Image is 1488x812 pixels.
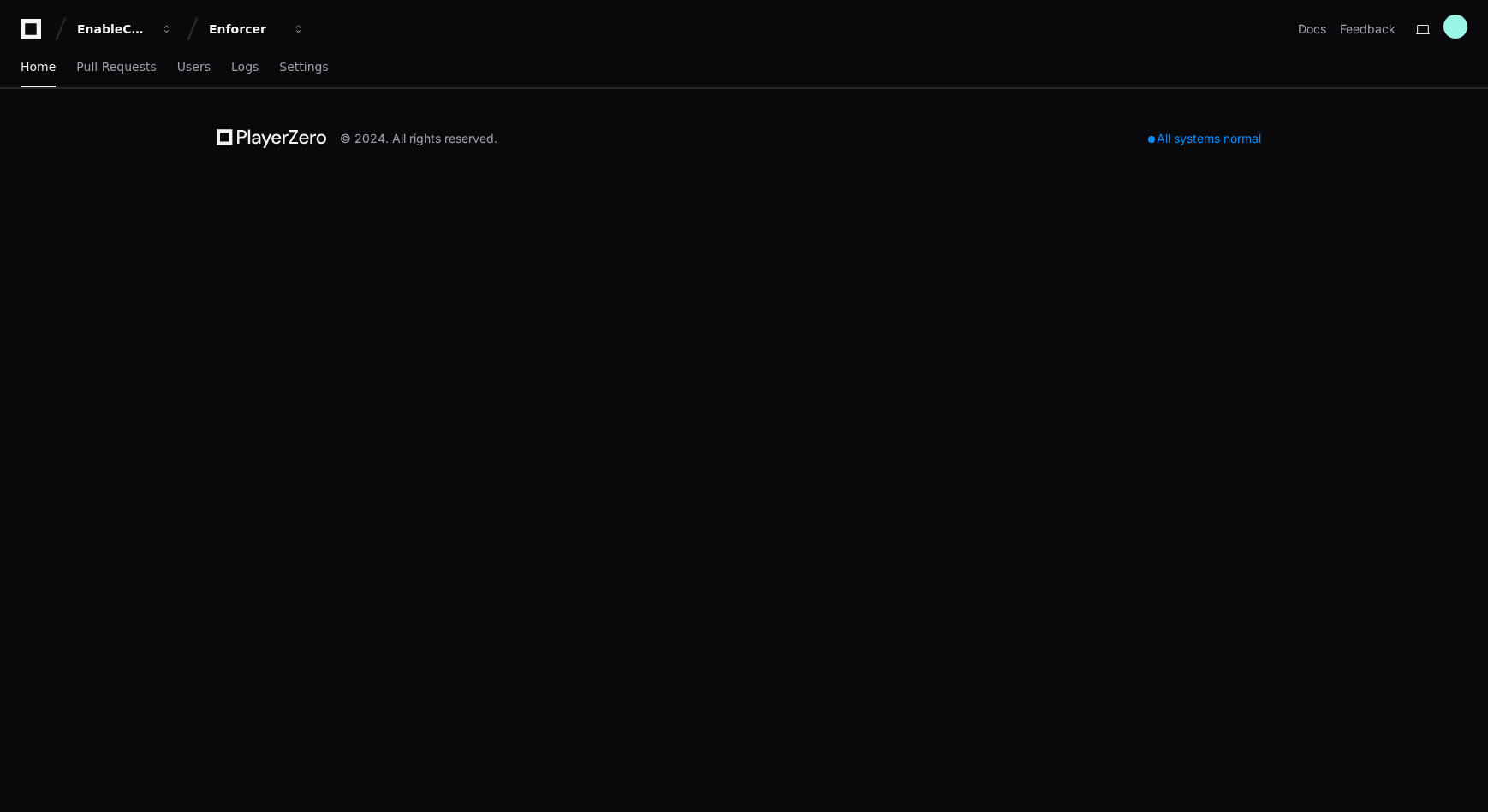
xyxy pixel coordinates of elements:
span: Users [177,62,211,72]
a: Pull Requests [76,48,156,87]
a: Docs [1298,21,1326,38]
span: Home [21,62,56,72]
div: © 2024. All rights reserved. [340,130,497,147]
div: EnableComp [77,21,151,38]
a: Home [21,48,56,87]
button: Feedback [1340,21,1396,38]
a: Logs [231,48,259,87]
a: Settings [279,48,328,87]
span: Settings [279,62,328,72]
button: EnableComp [70,14,180,44]
button: Enforcer [202,14,312,44]
div: All systems normal [1138,127,1271,151]
a: Users [177,48,211,87]
div: Enforcer [209,21,283,38]
span: Pull Requests [76,62,156,72]
span: Logs [231,62,259,72]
